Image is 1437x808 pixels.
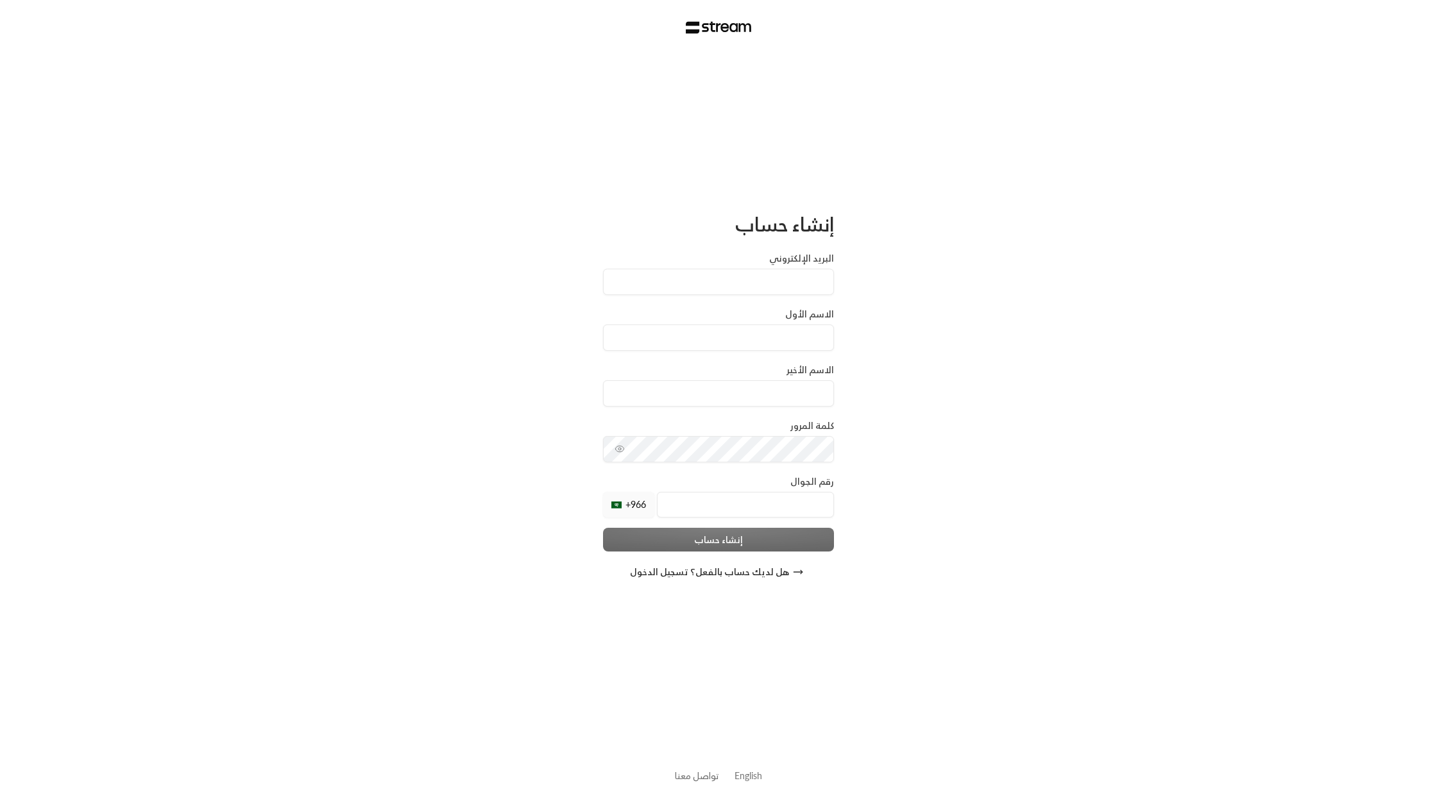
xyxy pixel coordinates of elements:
[790,475,834,488] label: رقم الجوال
[603,492,654,518] div: +966
[686,21,752,34] img: Stream Logo
[675,768,719,784] a: تواصل معنا
[787,364,834,376] label: الاسم الأخير
[790,419,834,432] label: كلمة المرور
[603,559,834,585] button: هل لديك حساب بالفعل؟ تسجيل الدخول
[609,439,630,459] button: toggle password visibility
[769,252,834,265] label: البريد الإلكتروني
[785,308,834,321] label: الاسم الأول
[675,769,719,782] button: تواصل معنا
[735,764,762,787] a: English
[603,212,834,237] div: إنشاء حساب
